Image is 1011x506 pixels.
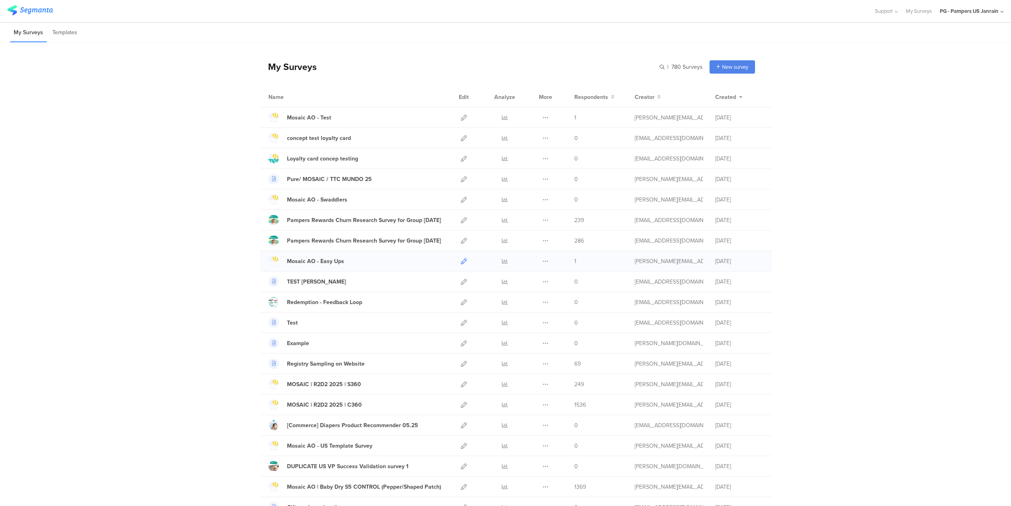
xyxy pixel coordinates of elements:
span: 0 [574,421,578,430]
span: 1369 [574,483,586,491]
div: concept test loyalty card [287,134,351,142]
span: New survey [722,63,748,71]
div: MOSAIC | R2D2 2025 | C360 [287,401,362,409]
div: [DATE] [715,462,763,471]
div: DUPLICATE US VP Success Validation survey 1 [287,462,409,471]
a: [Commerce] Diapers Product Recommender 05.25 [268,420,418,430]
div: [DATE] [715,319,763,327]
div: simanski.c@pg.com [635,401,703,409]
div: fjaili.r@pg.com [635,237,703,245]
div: zanolla.l@pg.com [635,319,703,327]
span: 69 [574,360,581,368]
div: Mosaic AO | Baby Dry S5 CONTROL (Pepper/Shaped Patch) [287,483,441,491]
span: 0 [574,442,578,450]
div: [DATE] [715,421,763,430]
a: DUPLICATE US VP Success Validation survey 1 [268,461,409,471]
div: [DATE] [715,175,763,183]
span: 0 [574,195,578,204]
span: 249 [574,380,584,389]
div: Mosaic AO - US Template Survey [287,442,372,450]
span: Respondents [574,93,608,101]
div: Pampers Rewards Churn Research Survey for Group 1 July 2025 [287,237,441,245]
div: [DATE] [715,380,763,389]
div: [DATE] [715,401,763,409]
img: segmanta logo [7,5,53,15]
a: Example [268,338,309,348]
div: simanski.c@pg.com [635,113,703,122]
div: TEST Jasmin [287,278,346,286]
a: MOSAIC | R2D2 2025 | C360 [268,399,362,410]
div: zanolla.l@pg.com [635,298,703,306]
div: [DATE] [715,237,763,245]
div: Name [268,93,317,101]
div: simanski.c@pg.com [635,380,703,389]
span: 0 [574,278,578,286]
span: Support [875,7,893,15]
a: Pampers Rewards Churn Research Survey for Group [DATE] [268,235,441,246]
div: [DATE] [715,298,763,306]
div: martens.j.1@pg.com [635,278,703,286]
span: 0 [574,319,578,327]
div: csordas.lc@pg.com [635,339,703,348]
div: MOSAIC | R2D2 2025 | S360 [287,380,361,389]
span: 0 [574,339,578,348]
span: 0 [574,134,578,142]
div: More [537,87,554,107]
button: Creator [635,93,661,101]
a: concept test loyalty card [268,133,351,143]
span: 0 [574,154,578,163]
a: Pure/ MOSAIC / TTC MUNDO 25 [268,174,372,184]
div: simanski.c@pg.com [635,483,703,491]
div: [DATE] [715,134,763,142]
a: Registry Sampling on Website [268,358,365,369]
a: Mosaic AO - Test [268,112,331,123]
div: Pampers Rewards Churn Research Survey for Group 2 July 2025 [287,216,441,224]
div: simanski.c@pg.com [635,257,703,265]
div: Edit [455,87,472,107]
div: [DATE] [715,278,763,286]
span: 0 [574,462,578,471]
span: 780 Surveys [671,63,703,71]
div: Pure/ MOSAIC / TTC MUNDO 25 [287,175,372,183]
a: Mosaic AO | Baby Dry S5 CONTROL (Pepper/Shaped Patch) [268,481,441,492]
div: Analyze [493,87,517,107]
div: cardosoteixeiral.c@pg.com [635,134,703,142]
li: Templates [49,23,81,42]
span: 0 [574,298,578,306]
span: 286 [574,237,584,245]
div: [DATE] [715,483,763,491]
div: simanski.c@pg.com [635,360,703,368]
div: Example [287,339,309,348]
a: Mosaic AO - US Template Survey [268,440,372,451]
div: dova.c@pg.com [635,421,703,430]
div: [DATE] [715,257,763,265]
a: Mosaic AO - Easy Ups [268,256,344,266]
div: Registry Sampling on Website [287,360,365,368]
div: cardosoteixeiral.c@pg.com [635,154,703,163]
div: Mosaic AO - Swaddlers [287,195,347,204]
span: Creator [635,93,654,101]
div: Test [287,319,298,327]
a: Mosaic AO - Swaddlers [268,194,347,205]
a: Test [268,317,298,328]
a: MOSAIC | R2D2 2025 | S360 [268,379,361,389]
div: [DATE] [715,154,763,163]
div: PG - Pampers US Janrain [940,7,999,15]
span: 239 [574,216,584,224]
div: csordas.lc@pg.com [635,462,703,471]
span: 0 [574,175,578,183]
div: Loyalty card concep testing [287,154,358,163]
div: [DATE] [715,216,763,224]
span: 1 [574,257,576,265]
a: Pampers Rewards Churn Research Survey for Group [DATE] [268,215,441,225]
div: [DATE] [715,360,763,368]
div: My Surveys [260,60,317,74]
div: [Commerce] Diapers Product Recommender 05.25 [287,421,418,430]
div: simanski.c@pg.com [635,175,703,183]
div: [DATE] [715,339,763,348]
span: 1 [574,113,576,122]
button: Created [715,93,743,101]
div: simanski.c@pg.com [635,442,703,450]
div: fjaili.r@pg.com [635,216,703,224]
div: [DATE] [715,195,763,204]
